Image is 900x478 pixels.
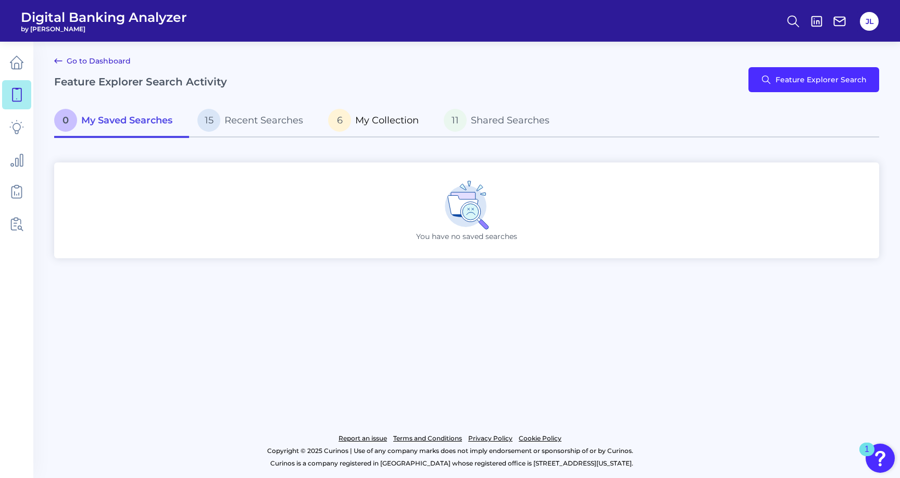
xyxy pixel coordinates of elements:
span: 0 [54,109,77,132]
a: Report an issue [339,432,387,445]
a: 15Recent Searches [189,105,320,138]
span: 15 [197,109,220,132]
a: 11Shared Searches [435,105,566,138]
a: Privacy Policy [468,432,512,445]
div: 1 [865,449,869,463]
a: 6My Collection [320,105,435,138]
span: Recent Searches [224,115,303,126]
h2: Feature Explorer Search Activity [54,76,227,88]
a: Go to Dashboard [54,55,131,67]
a: Cookie Policy [519,432,561,445]
span: My Saved Searches [81,115,172,126]
a: Terms and Conditions [393,432,462,445]
p: Copyright © 2025 Curinos | Use of any company marks does not imply endorsement or sponsorship of ... [51,445,849,457]
span: Shared Searches [471,115,549,126]
span: Feature Explorer Search [776,76,867,84]
span: 6 [328,109,351,132]
div: You have no saved searches [54,162,879,258]
span: 11 [444,109,467,132]
a: 0My Saved Searches [54,105,189,138]
span: by [PERSON_NAME] [21,25,187,33]
span: Digital Banking Analyzer [21,9,187,25]
button: JL [860,12,879,31]
p: Curinos is a company registered in [GEOGRAPHIC_DATA] whose registered office is [STREET_ADDRESS][... [54,457,849,470]
button: Feature Explorer Search [748,67,879,92]
button: Open Resource Center, 1 new notification [866,444,895,473]
span: My Collection [355,115,419,126]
